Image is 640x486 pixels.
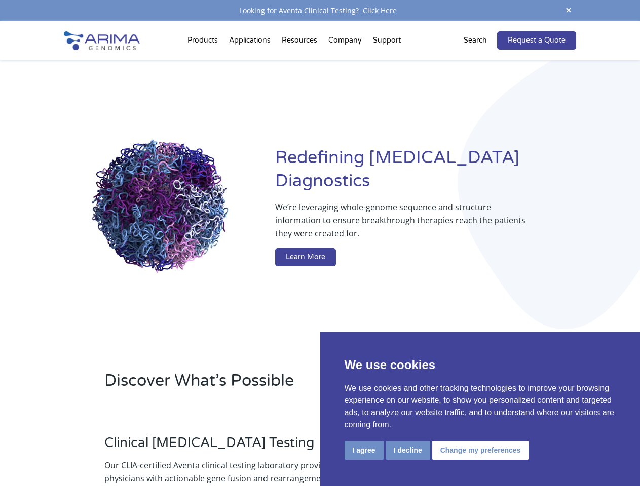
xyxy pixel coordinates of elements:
a: Request a Quote [497,31,576,50]
a: Click Here [359,6,401,15]
p: We use cookies [345,356,616,374]
button: Change my preferences [432,441,529,460]
button: I decline [386,441,430,460]
h1: Redefining [MEDICAL_DATA] Diagnostics [275,146,576,200]
p: Search [464,34,487,47]
p: We use cookies and other tracking technologies to improve your browsing experience on our website... [345,382,616,431]
a: Learn More [275,248,336,266]
h2: Discover What’s Possible [104,370,441,400]
div: Looking for Aventa Clinical Testing? [64,4,576,17]
h3: Clinical [MEDICAL_DATA] Testing [104,435,360,459]
button: I agree [345,441,384,460]
p: We’re leveraging whole-genome sequence and structure information to ensure breakthrough therapies... [275,200,536,248]
img: Arima-Genomics-logo [64,31,140,50]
